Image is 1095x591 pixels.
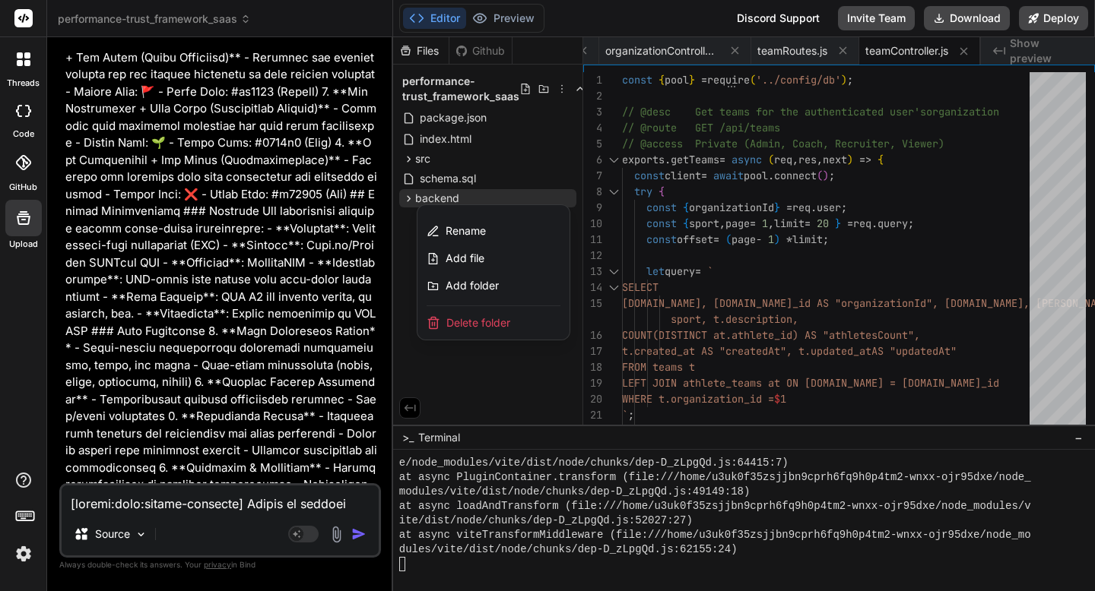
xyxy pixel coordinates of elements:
span: privacy [204,560,231,569]
button: Deploy [1019,6,1088,30]
label: code [13,128,34,141]
img: settings [11,541,36,567]
button: Preview [466,8,541,29]
span: performance-trust_framework_saas [58,11,251,27]
img: attachment [328,526,345,543]
button: Editor [403,8,466,29]
span: Add file [446,251,484,266]
span: Delete folder [446,315,510,330]
p: Always double-check its answers. Your in Bind [59,558,381,572]
span: Add folder [446,278,499,293]
label: threads [7,77,40,90]
span: Rename [446,223,486,239]
img: Pick Models [135,528,148,541]
button: Invite Team [838,6,915,30]
label: GitHub [9,181,37,194]
img: icon [351,526,367,542]
button: Download [924,6,1010,30]
p: Source [95,526,130,542]
label: Upload [9,238,38,251]
div: Discord Support [728,6,829,30]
